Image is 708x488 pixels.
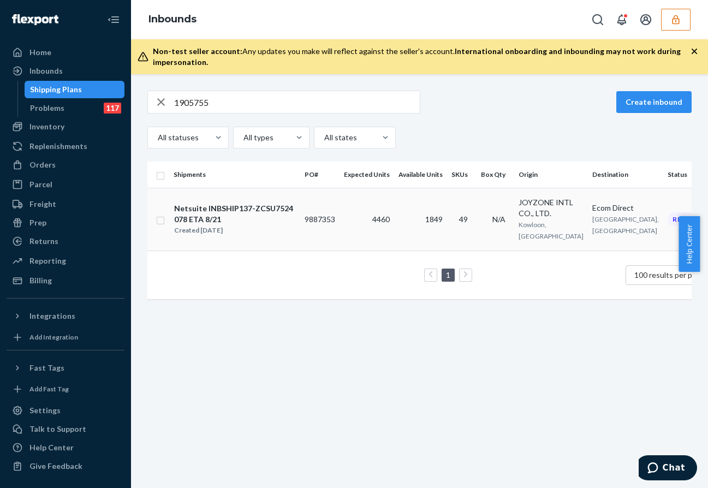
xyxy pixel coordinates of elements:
a: Parcel [7,176,124,193]
div: Netsuite INBSHIP137-ZCSU7524078 ETA 8/21 [174,203,295,225]
a: Inbounds [148,13,197,25]
button: Open notifications [611,9,633,31]
span: 100 results per page [634,270,705,279]
div: Created [DATE] [174,225,295,236]
div: Any updates you make will reflect against the seller's account. [153,46,691,68]
a: Home [7,44,124,61]
div: Help Center [29,442,74,453]
a: Orders [7,156,124,174]
div: Fast Tags [29,362,64,373]
div: Reporting [29,255,66,266]
div: Talk to Support [29,424,86,435]
ol: breadcrumbs [140,4,205,35]
a: Inbounds [7,62,124,80]
div: Prep [29,217,46,228]
a: Freight [7,195,124,213]
button: Open account menu [635,9,657,31]
td: 9887353 [300,188,340,251]
button: Give Feedback [7,457,124,475]
button: Close Navigation [103,9,124,31]
span: N/A [492,215,505,224]
div: 117 [104,103,121,114]
div: Add Integration [29,332,78,342]
div: Give Feedback [29,461,82,472]
iframe: Opens a widget where you can chat to one of our agents [639,455,697,483]
span: 1849 [425,215,443,224]
div: Add Fast Tag [29,384,69,394]
button: Talk to Support [7,420,124,438]
div: Ecom Direct [592,203,659,213]
input: All statuses [157,132,158,143]
div: Billing [29,275,52,286]
span: 49 [459,215,468,224]
a: Problems117 [25,99,125,117]
input: Search inbounds by name, destination, msku... [174,91,420,113]
button: Help Center [679,216,700,272]
div: Freight [29,199,56,210]
button: Integrations [7,307,124,325]
button: Open Search Box [587,9,609,31]
div: Inbounds [29,66,63,76]
button: Fast Tags [7,359,124,377]
th: Destination [588,162,663,188]
a: Returns [7,233,124,250]
a: Settings [7,402,124,419]
a: Replenishments [7,138,124,155]
img: Flexport logo [12,14,58,25]
div: JOYZONE INTL CO., LTD. [519,197,584,219]
a: Prep [7,214,124,231]
th: Origin [514,162,588,188]
div: Returns [29,236,58,247]
span: 4460 [372,215,390,224]
th: Expected Units [340,162,394,188]
a: Reporting [7,252,124,270]
a: Shipping Plans [25,81,125,98]
div: Problems [30,103,64,114]
th: Shipments [169,162,300,188]
div: Shipping Plans [30,84,82,95]
a: Help Center [7,439,124,456]
button: Create inbound [616,91,692,113]
a: Add Fast Tag [7,381,124,397]
a: Billing [7,272,124,289]
a: Page 1 is your current page [444,270,453,279]
div: Replenishments [29,141,87,152]
span: Kowloon, [GEOGRAPHIC_DATA] [519,221,584,240]
input: All types [242,132,243,143]
div: Settings [29,405,61,416]
span: [GEOGRAPHIC_DATA], [GEOGRAPHIC_DATA] [592,215,659,235]
div: Inventory [29,121,64,132]
th: Available Units [394,162,447,188]
a: Add Integration [7,329,124,346]
div: Orders [29,159,56,170]
th: PO# [300,162,340,188]
div: Parcel [29,179,52,190]
input: All states [323,132,324,143]
th: Box Qty [477,162,514,188]
div: Home [29,47,51,58]
a: Inventory [7,118,124,135]
div: Integrations [29,311,75,322]
span: Non-test seller account: [153,46,242,56]
th: SKUs [447,162,477,188]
